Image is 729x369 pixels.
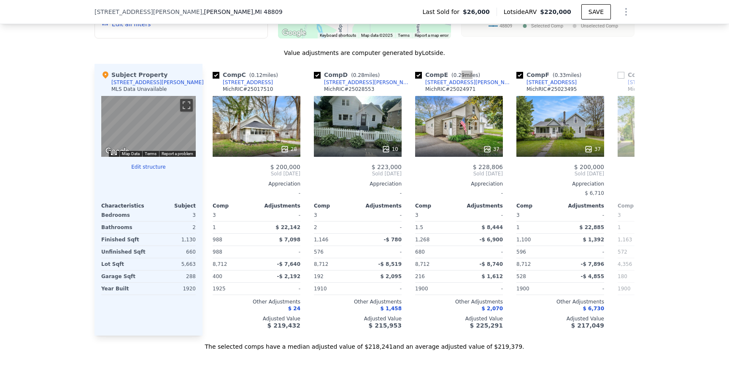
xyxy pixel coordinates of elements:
a: [STREET_ADDRESS][PERSON_NAME] [314,79,412,86]
text: 48809 [499,23,512,29]
button: Show Options [618,3,634,20]
div: 1900 [516,283,559,295]
div: 10 [382,145,398,153]
span: -$ 2,192 [277,273,300,279]
span: $ 217,049 [571,322,604,329]
div: - [359,283,402,295]
div: The selected comps have a median adjusted value of $218,241 and an average adjusted value of $219... [94,336,634,351]
div: 1900 [618,283,660,295]
div: - [461,209,503,221]
div: [STREET_ADDRESS][PERSON_NAME] [111,79,204,86]
div: MichRIC # 25024971 [425,86,475,93]
span: -$ 8,740 [480,261,503,267]
div: 288 [150,271,196,282]
span: [STREET_ADDRESS][PERSON_NAME] [94,8,202,16]
span: Sold [DATE] [314,170,402,177]
a: [STREET_ADDRESS] [516,79,577,86]
div: Comp C [213,71,281,79]
div: Comp D [314,71,383,79]
span: $ 8,444 [482,224,503,230]
span: $ 24 [288,306,300,312]
a: Open this area in Google Maps (opens a new window) [280,27,308,38]
text: Unselected Comp [581,23,618,29]
span: $ 1,612 [482,273,503,279]
span: $ 1,392 [583,237,604,243]
span: 0.29 [454,72,465,78]
div: [STREET_ADDRESS] [526,79,577,86]
a: [STREET_ADDRESS][PERSON_NAME] [415,79,513,86]
div: Subject Property [101,71,167,79]
div: Comp [516,202,560,209]
img: Google [103,146,131,157]
div: 1.5 [415,221,457,233]
span: ( miles) [448,72,483,78]
div: Characteristics [101,202,148,209]
span: 596 [516,249,526,255]
div: 1 [516,221,559,233]
div: Value adjustments are computer generated by Lotside . [94,49,634,57]
div: Bathrooms [101,221,147,233]
div: Other Adjustments [314,298,402,305]
span: $ 6,730 [583,306,604,312]
div: Adjustments [358,202,402,209]
div: Adjusted Value [415,315,503,322]
div: Comp G [618,71,687,79]
button: SAVE [581,4,611,19]
span: 528 [516,273,526,279]
span: $ 2,070 [482,306,503,312]
span: Sold [DATE] [618,170,705,177]
span: 0.12 [251,72,262,78]
span: $ 6,710 [585,190,604,196]
div: MichRIC # 25023495 [526,86,577,93]
div: - [258,246,300,258]
div: - [359,221,402,233]
span: 8,712 [516,261,531,267]
a: Report a map error [415,33,448,38]
span: $ 7,098 [279,237,300,243]
div: 1910 [314,283,356,295]
span: -$ 8,519 [378,261,402,267]
div: Street View [101,96,196,157]
div: Adjusted Value [213,315,300,322]
a: [STREET_ADDRESS] [213,79,273,86]
span: $ 22,142 [275,224,300,230]
div: - [415,187,503,199]
div: 1 [618,221,660,233]
span: $ 200,000 [270,164,300,170]
a: [STREET_ADDRESS] [618,79,678,86]
span: 0.28 [353,72,364,78]
div: [STREET_ADDRESS][PERSON_NAME] [324,79,412,86]
span: -$ 7,896 [581,261,604,267]
span: Sold [DATE] [213,170,300,177]
span: 4,356 [618,261,632,267]
span: , MI 48809 [253,8,283,15]
div: Comp [314,202,358,209]
text: Selected Comp [531,23,563,29]
span: 988 [213,237,222,243]
button: Keyboard shortcuts [111,151,117,155]
div: Appreciation [314,180,402,187]
span: 3 [618,212,621,218]
div: Lot Sqft [101,258,147,270]
div: - [314,187,402,199]
span: 1,268 [415,237,429,243]
span: Sold [DATE] [516,170,604,177]
span: 3 [213,212,216,218]
div: 1920 [150,283,196,295]
span: 572 [618,249,627,255]
span: -$ 6,900 [480,237,503,243]
a: Report a problem [162,151,193,156]
span: -$ 780 [383,237,402,243]
div: 1900 [415,283,457,295]
span: 3 [415,212,418,218]
div: - [562,246,604,258]
div: MichRIC # 25028553 [324,86,374,93]
span: 3 [314,212,317,218]
div: [STREET_ADDRESS] [223,79,273,86]
div: Appreciation [516,180,604,187]
div: Other Adjustments [618,298,705,305]
div: Comp [213,202,256,209]
span: $26,000 [463,8,490,16]
span: -$ 4,855 [581,273,604,279]
div: Year Built [101,283,147,295]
